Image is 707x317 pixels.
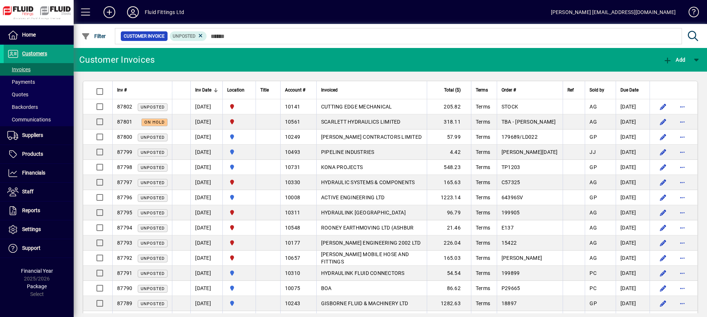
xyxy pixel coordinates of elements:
span: Financial Year [21,268,53,274]
span: 87801 [117,119,132,125]
a: Products [4,145,74,163]
span: Terms [476,86,488,94]
span: 87799 [117,149,132,155]
td: [DATE] [616,99,650,114]
td: [DATE] [190,220,222,235]
div: Order # [502,86,558,94]
span: AG [590,240,597,246]
span: Unposted [141,180,165,185]
span: CHRISTCHURCH [227,224,251,232]
td: 165.63 [427,175,471,190]
span: Terms [476,300,490,306]
td: [DATE] [616,281,650,296]
span: AUCKLAND [227,148,251,156]
span: CHRISTCHURCH [227,118,251,126]
span: AUCKLAND [227,193,251,201]
button: Edit [657,282,669,294]
span: [PERSON_NAME] MOBILE HOSE AND FITTINGS [321,251,409,265]
div: [PERSON_NAME] [EMAIL_ADDRESS][DOMAIN_NAME] [551,6,676,18]
span: Unposted [141,135,165,140]
button: Edit [657,116,669,128]
span: AUCKLAND [227,269,251,277]
span: 87800 [117,134,132,140]
div: Total ($) [432,86,467,94]
button: More options [676,237,688,249]
span: AUCKLAND [227,133,251,141]
span: 87795 [117,210,132,216]
span: Unposted [141,211,165,216]
span: Terms [476,179,490,185]
span: Backorders [7,104,38,110]
span: KONA PROJECTS [321,164,363,170]
span: Unposted [141,150,165,155]
button: Add [661,53,687,66]
span: Unposted [141,286,165,291]
td: [DATE] [190,190,222,205]
span: 10177 [285,240,300,246]
span: 87802 [117,104,132,110]
span: 87790 [117,285,132,291]
span: Account # [285,86,305,94]
td: [DATE] [616,145,650,160]
span: ROONEY EARTHMOVING LTD (ASHBUR [321,225,414,231]
span: 10008 [285,194,300,200]
span: 87792 [117,255,132,261]
span: 199899 [502,270,520,276]
a: Invoices [4,63,74,76]
a: Staff [4,183,74,201]
span: Terms [476,225,490,231]
td: 86.62 [427,281,471,296]
span: Unposted [141,226,165,231]
span: Financials [22,170,45,176]
div: Due Date [620,86,645,94]
td: [DATE] [616,205,650,220]
button: More options [676,116,688,128]
button: Edit [657,192,669,203]
span: C57325 [502,179,520,185]
span: Unposted [141,105,165,110]
td: [DATE] [190,251,222,266]
td: [DATE] [190,296,222,311]
span: [PERSON_NAME] ENGINEERING 2002 LTD [321,240,421,246]
td: 96.79 [427,205,471,220]
span: 87797 [117,179,132,185]
td: [DATE] [190,114,222,130]
td: 57.99 [427,130,471,145]
span: PIPELINE INDUSTRIES [321,149,374,155]
span: BOA [321,285,332,291]
span: STOCK [502,104,518,110]
a: Support [4,239,74,258]
span: GP [590,300,597,306]
div: Sold by [590,86,611,94]
div: Inv # [117,86,168,94]
span: 87798 [117,164,132,170]
span: AG [590,255,597,261]
span: 10243 [285,300,300,306]
span: Suppliers [22,132,43,138]
td: [DATE] [616,160,650,175]
span: Payments [7,79,35,85]
a: Settings [4,220,74,239]
span: Add [663,57,685,63]
span: Unposted [141,302,165,306]
span: Products [22,151,43,157]
button: Edit [657,161,669,173]
span: Package [27,283,47,289]
span: Location [227,86,245,94]
button: Edit [657,207,669,218]
span: CHRISTCHURCH [227,209,251,217]
span: Unposted [141,196,165,200]
td: [DATE] [190,130,222,145]
td: [DATE] [616,175,650,190]
span: [PERSON_NAME] [502,255,542,261]
span: Total ($) [444,86,461,94]
span: Terms [476,255,490,261]
span: AG [590,119,597,125]
span: Customers [22,51,47,56]
button: More options [676,282,688,294]
span: AUCKLAND [227,299,251,307]
td: [DATE] [190,281,222,296]
mat-chip: Customer Invoice Status: Unposted [170,31,207,41]
button: Edit [657,252,669,264]
span: [PERSON_NAME][DATE] [502,149,558,155]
